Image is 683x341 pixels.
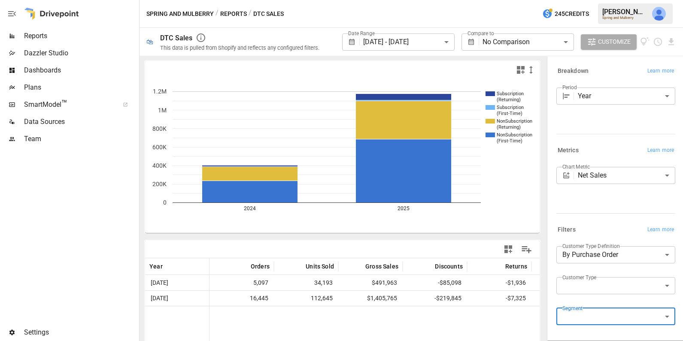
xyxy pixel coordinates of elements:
[158,107,167,114] text: 1M
[153,88,167,95] text: 1.2M
[505,262,527,271] span: Returns
[407,291,463,306] span: -$219,845
[497,132,532,138] text: NonSubscription
[562,305,583,312] label: Segment
[497,138,522,144] text: (First-Time)
[647,2,671,26] button: Julie Wilton
[558,225,576,235] h6: Filters
[251,262,270,271] span: Orders
[497,105,524,110] text: Subscription
[562,242,620,250] label: Customer Type Definition
[666,37,676,47] button: Download report
[497,91,524,97] text: Subscription
[640,34,650,50] button: View documentation
[581,34,637,50] button: Customize
[24,327,137,338] span: Settings
[556,246,675,263] div: By Purchase Order
[145,78,540,233] svg: A chart.
[149,275,205,290] span: [DATE]
[220,9,247,19] button: Reports
[562,84,577,91] label: Period
[602,16,647,20] div: Spring and Mulberry
[163,199,167,206] text: 0
[578,167,675,184] div: Net Sales
[149,262,163,271] span: Year
[149,291,205,306] span: [DATE]
[306,262,334,271] span: Units Sold
[152,125,167,132] text: 800K
[471,275,527,290] span: -$1,936
[365,262,398,271] span: Gross Sales
[152,144,167,151] text: 600K
[562,163,590,170] label: Chart Metric
[497,111,522,116] text: (First-Time)
[483,33,574,51] div: No Comparison
[536,291,592,306] span: $1,178,594
[602,8,647,16] div: [PERSON_NAME]
[214,291,270,306] span: 16,445
[653,37,663,47] button: Schedule report
[407,275,463,290] span: -$85,098
[24,100,113,110] span: SmartModel
[578,88,675,105] div: Year
[497,118,532,124] text: NonSubscription
[216,9,219,19] div: /
[61,98,67,109] span: ™
[555,9,589,19] span: 245 Credits
[152,181,167,187] text: 200K
[152,162,167,169] text: 400K
[343,291,398,306] span: $1,405,765
[24,134,137,144] span: Team
[244,205,256,211] text: 2024
[24,48,137,58] span: Dazzler Studio
[652,7,666,21] img: Julie Wilton
[536,275,592,290] span: $404,929
[647,146,674,155] span: Learn more
[471,291,527,306] span: -$7,325
[558,66,589,76] h6: Breakdown
[558,146,579,155] h6: Metrics
[497,97,521,103] text: (Returning)
[160,34,192,42] div: DTC Sales
[24,65,137,75] span: Dashboards
[146,9,214,19] button: Spring and Mulberry
[435,262,463,271] span: Discounts
[278,291,334,306] span: 112,645
[467,30,494,37] label: Compare to
[598,36,631,47] span: Customize
[348,30,375,37] label: Date Range
[539,6,592,22] button: 245Credits
[24,31,137,41] span: Reports
[249,9,252,19] div: /
[24,82,137,93] span: Plans
[146,38,153,46] div: 🛍
[24,117,137,127] span: Data Sources
[278,275,334,290] span: 34,193
[497,124,521,130] text: (Returning)
[160,45,319,51] div: This data is pulled from Shopify and reflects any configured filters.
[363,33,454,51] div: [DATE] - [DATE]
[398,205,410,211] text: 2025
[214,275,270,290] span: 5,097
[343,275,398,290] span: $491,963
[517,240,536,259] button: Manage Columns
[562,274,597,281] label: Customer Type
[647,226,674,234] span: Learn more
[647,67,674,75] span: Learn more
